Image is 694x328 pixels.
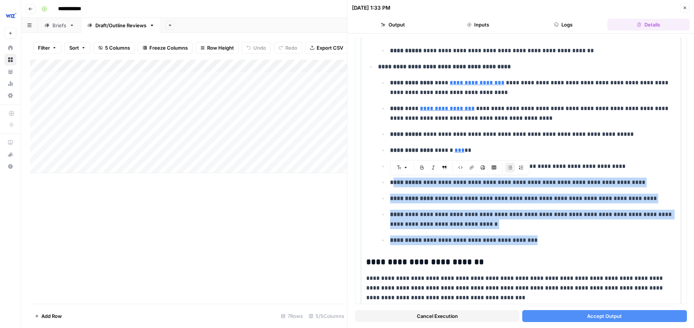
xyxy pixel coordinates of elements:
[30,310,66,322] button: Add Row
[352,19,434,31] button: Output
[607,19,690,31] button: Details
[38,44,50,51] span: Filter
[274,42,302,54] button: Redo
[4,54,16,66] a: Browse
[207,44,234,51] span: Row Height
[33,42,61,54] button: Filter
[4,66,16,78] a: Your Data
[587,312,622,320] span: Accept Output
[278,310,306,322] div: 7 Rows
[285,44,297,51] span: Redo
[69,44,79,51] span: Sort
[317,44,343,51] span: Export CSV
[5,149,16,160] div: What's new?
[38,18,81,33] a: Briefs
[253,44,266,51] span: Undo
[149,44,188,51] span: Freeze Columns
[81,18,161,33] a: Draft/Outline Reviews
[196,42,239,54] button: Row Height
[4,6,16,25] button: Workspace: Wiz
[4,149,16,160] button: What's new?
[4,78,16,90] a: Usage
[416,312,457,320] span: Cancel Execution
[4,137,16,149] a: AirOps Academy
[355,310,519,322] button: Cancel Execution
[305,42,348,54] button: Export CSV
[4,160,16,172] button: Help + Support
[41,312,62,320] span: Add Row
[64,42,91,54] button: Sort
[306,310,347,322] div: 5/5 Columns
[522,19,605,31] button: Logs
[4,9,18,22] img: Wiz Logo
[437,19,519,31] button: Inputs
[105,44,130,51] span: 5 Columns
[4,42,16,54] a: Home
[522,310,687,322] button: Accept Output
[53,22,66,29] div: Briefs
[242,42,271,54] button: Undo
[352,4,390,12] div: [DATE] 1:33 PM
[4,90,16,101] a: Settings
[94,42,135,54] button: 5 Columns
[138,42,193,54] button: Freeze Columns
[95,22,146,29] div: Draft/Outline Reviews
